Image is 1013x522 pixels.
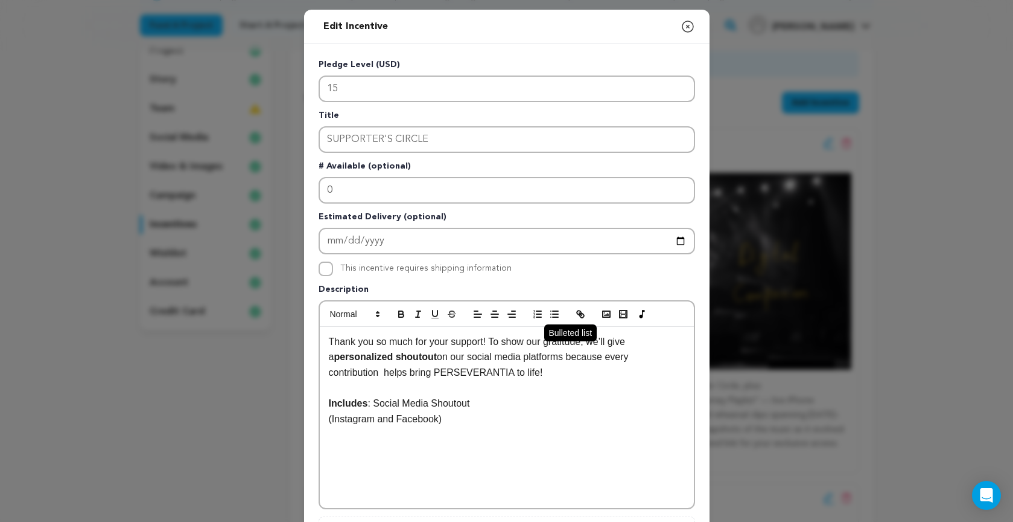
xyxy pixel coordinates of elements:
[329,398,368,408] strong: Includes
[329,334,685,381] p: Thank you so much for your support! To show our gratitude, we’ll give a on our social media platf...
[319,126,695,153] input: Enter title
[319,177,695,204] input: Enter number available
[319,211,695,228] p: Estimated Delivery (optional)
[329,411,685,427] p: (Instagram and Facebook)
[972,481,1001,510] div: Open Intercom Messenger
[319,283,695,300] p: Description
[319,160,695,177] p: # Available (optional)
[319,109,695,126] p: Title
[319,76,695,102] input: Enter level
[340,264,512,272] label: This incentive requires shipping information
[319,59,695,76] p: Pledge Level (USD)
[329,396,685,411] p: : Social Media Shoutout
[334,352,437,362] strong: personalized shoutout
[319,228,695,254] input: Enter Estimated Delivery
[319,14,393,39] h2: Edit Incentive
